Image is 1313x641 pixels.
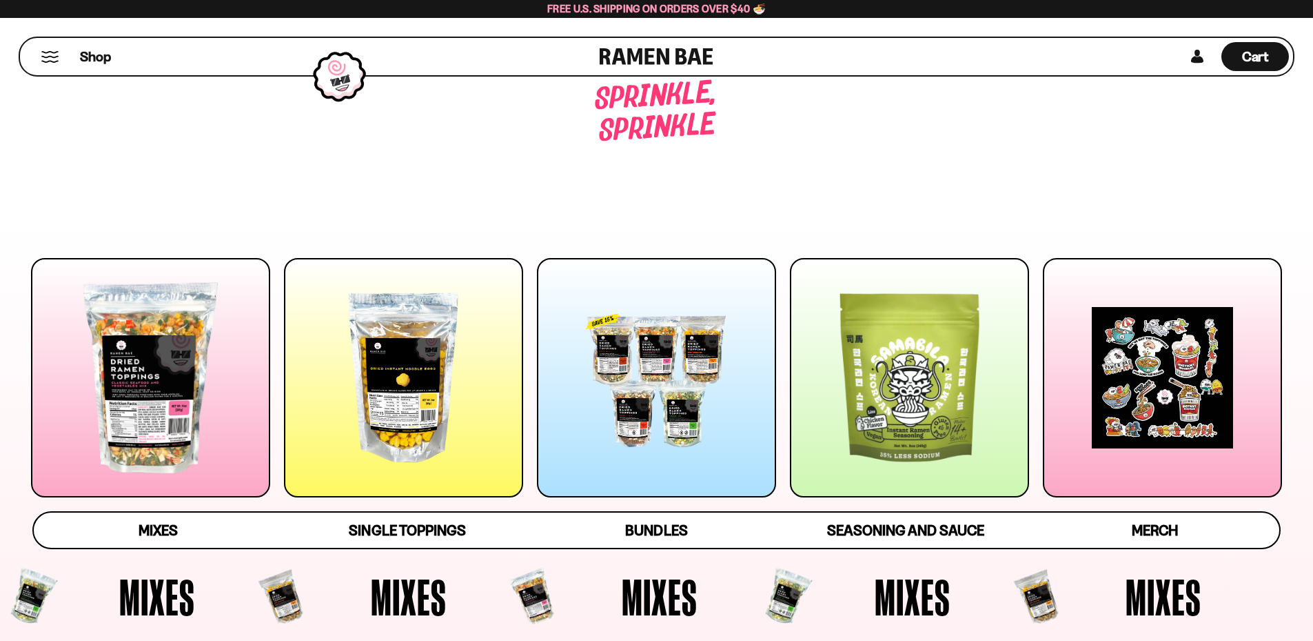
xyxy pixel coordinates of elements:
[41,51,59,63] button: Mobile Menu Trigger
[547,2,766,15] span: Free U.S. Shipping on Orders over $40 🍜
[1242,48,1269,65] span: Cart
[622,571,698,622] span: Mixes
[1126,571,1201,622] span: Mixes
[80,42,111,71] a: Shop
[371,571,447,622] span: Mixes
[1221,38,1289,75] a: Cart
[80,48,111,66] span: Shop
[34,513,283,548] a: Mixes
[1030,513,1279,548] a: Merch
[1132,522,1178,539] span: Merch
[283,513,531,548] a: Single Toppings
[625,522,687,539] span: Bundles
[139,522,178,539] span: Mixes
[875,571,950,622] span: Mixes
[532,513,781,548] a: Bundles
[119,571,195,622] span: Mixes
[781,513,1030,548] a: Seasoning and Sauce
[827,522,984,539] span: Seasoning and Sauce
[349,522,465,539] span: Single Toppings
